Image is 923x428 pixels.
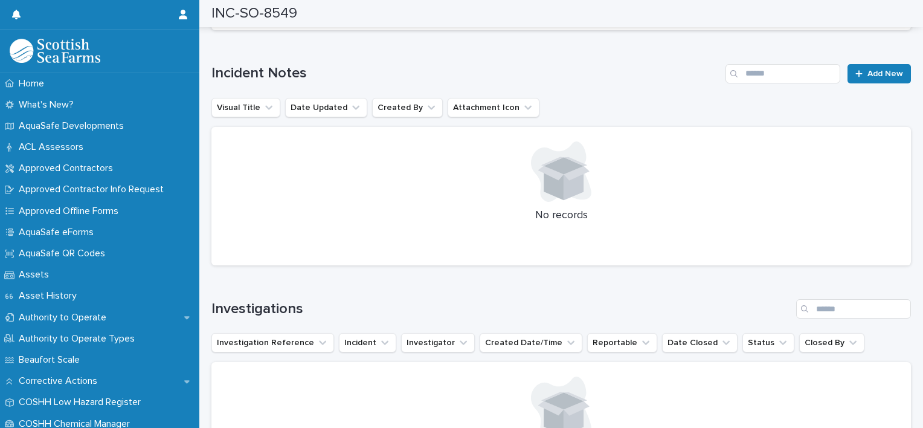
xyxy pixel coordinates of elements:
[480,333,582,352] button: Created Date/Time
[448,98,539,117] button: Attachment Icon
[742,333,794,352] button: Status
[725,64,840,83] input: Search
[14,227,103,238] p: AquaSafe eForms
[14,120,133,132] p: AquaSafe Developments
[867,70,903,78] span: Add New
[339,333,396,352] button: Incident
[211,98,280,117] button: Visual Title
[211,65,721,82] h1: Incident Notes
[847,64,911,83] a: Add New
[372,98,443,117] button: Created By
[211,333,334,352] button: Investigation Reference
[14,248,115,259] p: AquaSafe QR Codes
[14,99,83,111] p: What's New?
[211,5,297,22] h2: INC-SO-8549
[14,397,150,408] p: COSHH Low Hazard Register
[226,209,896,222] p: No records
[14,184,173,195] p: Approved Contractor Info Request
[799,333,864,352] button: Closed By
[14,375,107,387] p: Corrective Actions
[14,78,54,89] p: Home
[14,141,93,153] p: ACL Assessors
[14,269,59,280] p: Assets
[587,333,657,352] button: Reportable
[285,98,367,117] button: Date Updated
[10,39,100,63] img: bPIBxiqnSb2ggTQWdOVV
[401,333,475,352] button: Investigator
[14,354,89,366] p: Beaufort Scale
[14,290,86,302] p: Asset History
[14,206,128,217] p: Approved Offline Forms
[14,333,144,345] p: Authority to Operate Types
[211,300,791,318] h1: Investigations
[662,333,738,352] button: Date Closed
[14,312,116,323] p: Authority to Operate
[14,163,123,174] p: Approved Contractors
[796,299,911,319] input: Search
